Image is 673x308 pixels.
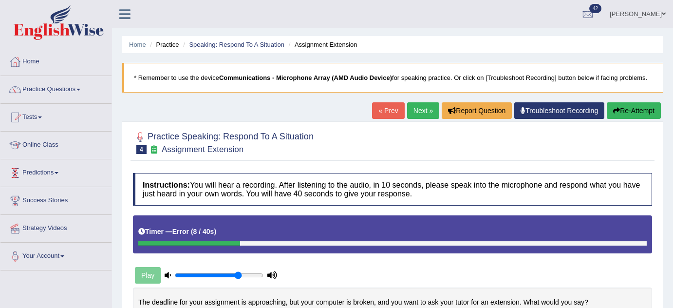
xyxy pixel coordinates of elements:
[0,215,112,239] a: Strategy Videos
[172,228,189,235] b: Error
[0,48,112,73] a: Home
[129,41,146,48] a: Home
[122,63,663,93] blockquote: * Remember to use the device for speaking practice. Or click on [Troubleshoot Recording] button b...
[0,187,112,212] a: Success Stories
[0,76,112,100] a: Practice Questions
[189,41,284,48] a: Speaking: Respond To A Situation
[219,74,392,81] b: Communications - Microphone Array (AMD Audio Device)
[133,130,314,154] h2: Practice Speaking: Respond To A Situation
[0,132,112,156] a: Online Class
[133,173,652,206] h4: You will hear a recording. After listening to the audio, in 10 seconds, please speak into the mic...
[0,104,112,128] a: Tests
[442,102,512,119] button: Report Question
[138,228,216,235] h5: Timer —
[143,181,190,189] b: Instructions:
[286,40,357,49] li: Assignment Extension
[214,228,216,235] b: )
[607,102,661,119] button: Re-Attempt
[191,228,193,235] b: (
[162,145,243,154] small: Assignment Extension
[0,159,112,184] a: Predictions
[372,102,404,119] a: « Prev
[136,145,147,154] span: 4
[193,228,214,235] b: 8 / 40s
[0,243,112,267] a: Your Account
[589,4,601,13] span: 42
[407,102,439,119] a: Next »
[148,40,179,49] li: Practice
[514,102,604,119] a: Troubleshoot Recording
[149,145,159,154] small: Exam occurring question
